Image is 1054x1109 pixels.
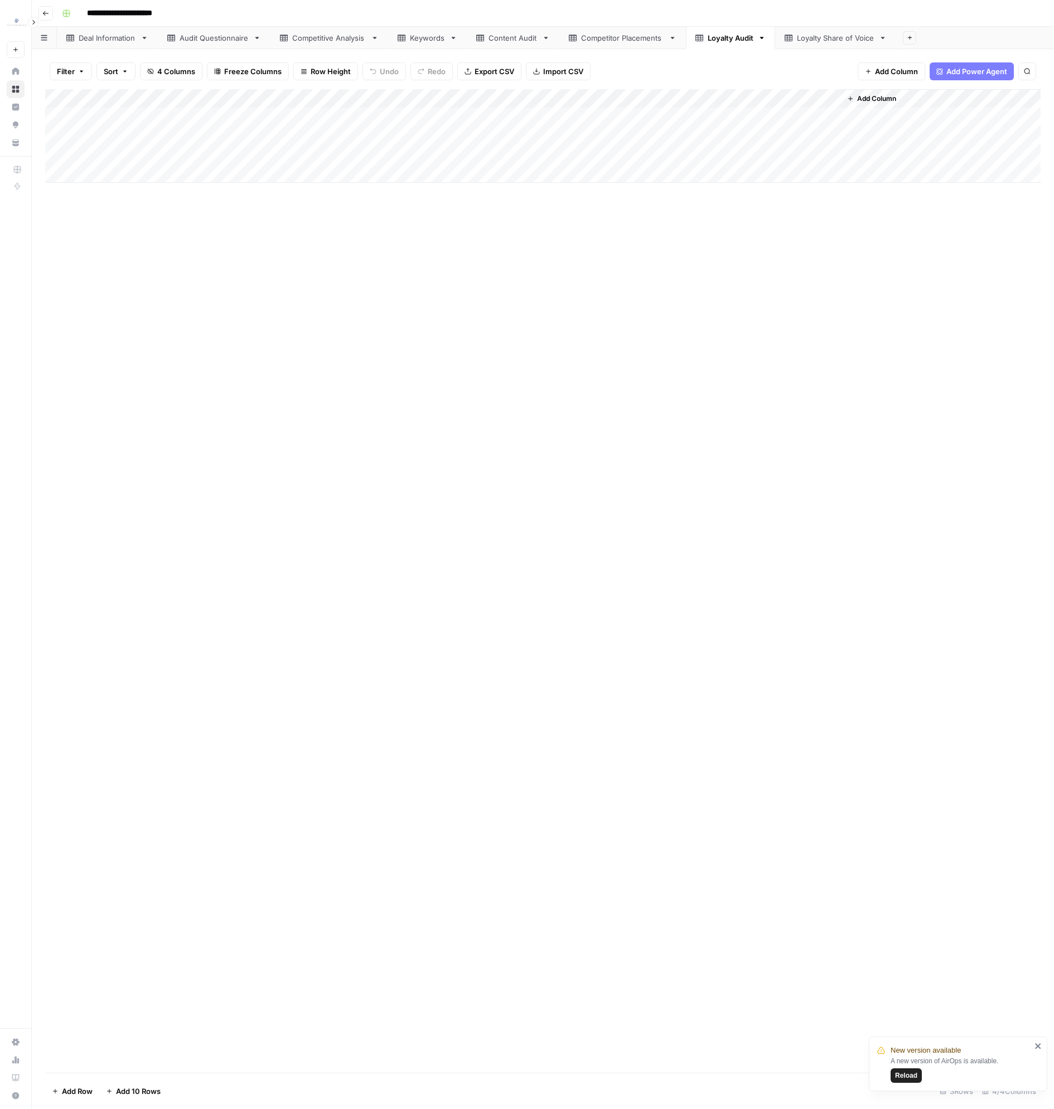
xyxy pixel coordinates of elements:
a: Audit Questionnaire [158,27,270,49]
span: Add Power Agent [946,66,1007,77]
button: Workspace: PartnerCentric Sales Tools [7,9,25,37]
span: Add Column [857,94,896,104]
div: Competitor Placements [581,32,664,43]
button: Export CSV [457,62,521,80]
button: Reload [891,1068,922,1083]
button: Add Column [843,91,901,106]
button: Sort [96,62,136,80]
a: Home [7,62,25,80]
button: Undo [362,62,406,80]
div: Loyalty Audit [708,32,753,43]
button: close [1034,1042,1042,1050]
a: Your Data [7,134,25,152]
button: Add Power Agent [930,62,1014,80]
div: A new version of AirOps is available. [891,1056,1031,1083]
button: Add Column [858,62,925,80]
img: PartnerCentric Sales Tools Logo [7,13,27,33]
button: Filter [50,62,92,80]
a: Deal Information [57,27,158,49]
div: Audit Questionnaire [180,32,249,43]
button: Row Height [293,62,358,80]
span: Freeze Columns [224,66,282,77]
span: Undo [380,66,399,77]
button: Add 10 Rows [99,1082,167,1100]
a: Settings [7,1033,25,1051]
span: Add Column [875,66,918,77]
a: Browse [7,80,25,98]
span: Add Row [62,1086,93,1097]
span: New version available [891,1045,961,1056]
a: Loyalty Audit [686,27,775,49]
div: 3 Rows [935,1082,978,1100]
a: Learning Hub [7,1069,25,1087]
span: Redo [428,66,446,77]
span: Add 10 Rows [116,1086,161,1097]
button: Add Row [45,1082,99,1100]
div: Competitive Analysis [292,32,366,43]
button: Import CSV [526,62,591,80]
span: Filter [57,66,75,77]
div: 4/4 Columns [978,1082,1041,1100]
a: Opportunities [7,116,25,134]
a: Insights [7,98,25,116]
span: Sort [104,66,118,77]
span: 4 Columns [157,66,195,77]
div: Content Audit [489,32,538,43]
div: Loyalty Share of Voice [797,32,874,43]
span: Reload [895,1071,917,1081]
button: Redo [410,62,453,80]
span: Import CSV [543,66,583,77]
a: Competitor Placements [559,27,686,49]
button: Freeze Columns [207,62,289,80]
a: Keywords [388,27,467,49]
a: Competitive Analysis [270,27,388,49]
span: Row Height [311,66,351,77]
button: Help + Support [7,1087,25,1105]
span: Export CSV [475,66,514,77]
div: Deal Information [79,32,136,43]
a: Loyalty Share of Voice [775,27,896,49]
button: 4 Columns [140,62,202,80]
div: Keywords [410,32,445,43]
a: Usage [7,1051,25,1069]
a: Content Audit [467,27,559,49]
